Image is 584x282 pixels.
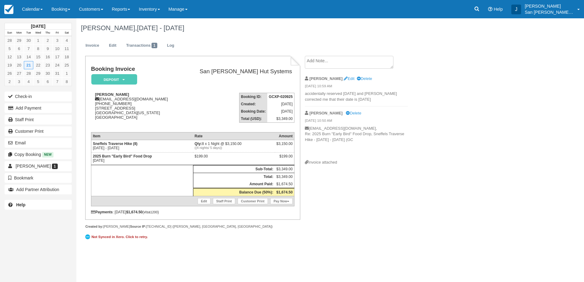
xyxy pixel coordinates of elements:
td: $199.00 [193,152,275,165]
div: Invoice attached [305,160,408,165]
th: Booking ID: [239,93,267,101]
button: Check-in [5,92,72,101]
strong: [PERSON_NAME] [309,76,343,81]
div: [EMAIL_ADDRESS][DOMAIN_NAME] [PHONE_NUMBER] [STREET_ADDRESS] [GEOGRAPHIC_DATA][US_STATE] [GEOGRAP... [91,92,181,127]
a: [PERSON_NAME] 1 [5,161,72,171]
a: 3 [53,36,62,45]
a: 29 [33,69,43,78]
a: 5 [33,78,43,86]
a: Customer Print [5,126,72,136]
a: 30 [24,36,33,45]
a: 4 [62,36,71,45]
th: Rate [193,132,275,140]
button: Add Payment [5,103,72,113]
em: [DATE] 10:59 AM [305,84,408,90]
b: Help [16,202,25,207]
span: 1 [52,164,58,169]
a: 2 [43,36,53,45]
th: Total (USD): [239,115,267,123]
em: ((4 nights/ 5 days)) [195,146,273,150]
strong: [DATE] [31,24,45,29]
a: 26 [5,69,14,78]
div: $199.00 [276,154,293,163]
strong: [PERSON_NAME] [95,92,129,97]
th: Created: [239,100,267,108]
strong: $1,674.50 [126,210,142,214]
button: Copy Booking New [5,150,72,159]
th: Sun [5,30,14,36]
a: 7 [53,78,62,86]
td: [DATE] [267,100,294,108]
span: 1 [151,43,157,48]
a: 15 [33,53,43,61]
a: 1 [62,69,71,78]
p: [EMAIL_ADDRESS][DOMAIN_NAME], Re: 2025 Burn "Early Bird" Food Drop, Sneffels Traverse Hike - [DAT... [305,126,408,160]
div: : [DATE] (visa ) [91,210,294,214]
div: J [511,5,521,14]
a: 11 [62,45,71,53]
span: [PERSON_NAME] [16,164,51,168]
a: 6 [43,78,53,86]
span: New [42,152,53,157]
h2: San [PERSON_NAME] Hut Systems [183,68,292,75]
a: 4 [24,78,33,86]
strong: Qty [195,142,202,146]
span: [DATE] - [DATE] [137,24,184,32]
a: Customer Print [238,198,268,204]
a: 28 [5,36,14,45]
a: 12 [5,53,14,61]
a: Pay Now [270,198,293,204]
a: 8 [33,45,43,53]
th: Thu [43,30,53,36]
td: $3,349.00 [275,165,294,173]
a: 3 [14,78,24,86]
td: [DATE] - [DATE] [91,140,193,152]
a: 31 [53,69,62,78]
strong: Source IP: [130,225,146,228]
a: 9 [43,45,53,53]
td: $3,349.00 [275,173,294,180]
div: [PERSON_NAME] [TECHNICAL_ID] ([PERSON_NAME], [GEOGRAPHIC_DATA], [GEOGRAPHIC_DATA]) [85,224,300,229]
strong: [PERSON_NAME] [309,111,343,115]
td: [DATE] [91,152,193,165]
a: Edit [344,76,354,81]
em: [DATE] 10:50 AM [305,118,408,125]
th: Tue [24,30,33,36]
button: Bookmark [5,173,72,183]
td: $3,349.00 [267,115,294,123]
a: 19 [5,61,14,69]
a: 16 [43,53,53,61]
a: 29 [14,36,24,45]
a: 18 [62,53,71,61]
th: Booking Date: [239,108,267,115]
a: Help [5,200,72,210]
em: Deposit [91,74,137,85]
td: $1,674.50 [275,180,294,188]
a: 13 [14,53,24,61]
h1: [PERSON_NAME], [81,24,510,32]
a: 28 [24,69,33,78]
a: 7 [24,45,33,53]
th: Fri [53,30,62,36]
td: 8 x 1 Night @ $3,150.00 [193,140,275,152]
a: 27 [14,69,24,78]
th: Item [91,132,193,140]
i: Help [488,7,492,11]
th: Mon [14,30,24,36]
a: Delete [346,111,361,115]
th: Sat [62,30,71,36]
a: Transactions1 [122,40,162,52]
p: accidentally reserved [DATE] and [PERSON_NAME] corrected me that their date is [DATE] [305,91,408,102]
a: Staff Print [5,115,72,125]
button: Add Partner Attribution [5,185,72,194]
a: 20 [14,61,24,69]
th: Wed [33,30,43,36]
strong: Payments [91,210,113,214]
strong: 2025 Burn "Early Bird" Food Drop [93,154,152,158]
h1: Booking Invoice [91,66,181,72]
a: 24 [53,61,62,69]
a: 8 [62,78,71,86]
a: 23 [43,61,53,69]
span: Help [494,7,503,12]
strong: Created by: [85,225,103,228]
